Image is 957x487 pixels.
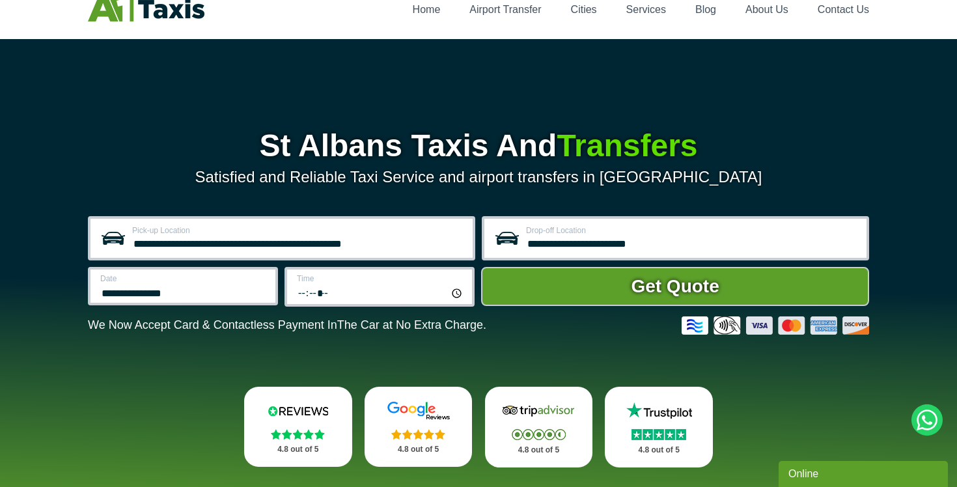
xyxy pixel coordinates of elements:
[605,387,713,467] a: Trustpilot Stars 4.8 out of 5
[259,401,337,421] img: Reviews.io
[631,429,686,440] img: Stars
[481,267,869,306] button: Get Quote
[818,4,869,15] a: Contact Us
[365,387,473,467] a: Google Stars 4.8 out of 5
[779,458,950,487] iframe: chat widget
[379,441,458,458] p: 4.8 out of 5
[271,429,325,439] img: Stars
[88,130,869,161] h1: St Albans Taxis And
[297,275,464,283] label: Time
[258,441,338,458] p: 4.8 out of 5
[571,4,597,15] a: Cities
[413,4,441,15] a: Home
[469,4,541,15] a: Airport Transfer
[745,4,788,15] a: About Us
[132,227,465,234] label: Pick-up Location
[88,168,869,186] p: Satisfied and Reliable Taxi Service and airport transfers in [GEOGRAPHIC_DATA]
[391,429,445,439] img: Stars
[100,275,268,283] label: Date
[512,429,566,440] img: Stars
[620,401,698,421] img: Trustpilot
[88,318,486,332] p: We Now Accept Card & Contactless Payment In
[695,4,716,15] a: Blog
[485,387,593,467] a: Tripadvisor Stars 4.8 out of 5
[380,401,458,421] img: Google
[499,401,577,421] img: Tripadvisor
[526,227,859,234] label: Drop-off Location
[557,128,697,163] span: Transfers
[619,442,699,458] p: 4.8 out of 5
[682,316,869,335] img: Credit And Debit Cards
[337,318,486,331] span: The Car at No Extra Charge.
[499,442,579,458] p: 4.8 out of 5
[244,387,352,467] a: Reviews.io Stars 4.8 out of 5
[626,4,666,15] a: Services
